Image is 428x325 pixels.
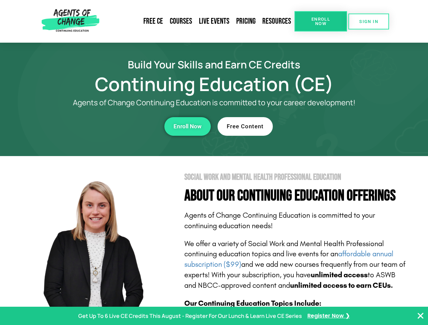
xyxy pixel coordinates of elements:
[184,188,407,203] h4: About Our Continuing Education Offerings
[416,312,425,320] button: Close Banner
[305,17,336,26] span: Enroll Now
[184,299,321,308] b: Our Continuing Education Topics Include:
[184,239,407,291] p: We offer a variety of Social Work and Mental Health Professional continuing education topics and ...
[196,14,233,29] a: Live Events
[21,76,407,92] h1: Continuing Education (CE)
[233,14,259,29] a: Pricing
[102,14,294,29] nav: Menu
[348,14,389,29] a: SIGN IN
[227,124,264,129] span: Free Content
[218,117,273,136] a: Free Content
[359,19,378,24] span: SIGN IN
[294,11,347,31] a: Enroll Now
[140,14,166,29] a: Free CE
[166,14,196,29] a: Courses
[311,270,368,279] b: unlimited access
[290,281,393,290] b: unlimited access to earn CEUs.
[259,14,294,29] a: Resources
[48,99,380,107] p: Agents of Change Continuing Education is committed to your career development!
[184,211,375,230] span: Agents of Change Continuing Education is committed to your continuing education needs!
[174,124,202,129] span: Enroll Now
[164,117,211,136] a: Enroll Now
[78,311,302,321] p: Get Up To 6 Live CE Credits This August - Register For Our Lunch & Learn Live CE Series
[307,311,350,321] a: Register Now ❯
[184,173,407,181] h2: Social Work and Mental Health Professional Education
[21,60,407,69] h2: Build Your Skills and Earn CE Credits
